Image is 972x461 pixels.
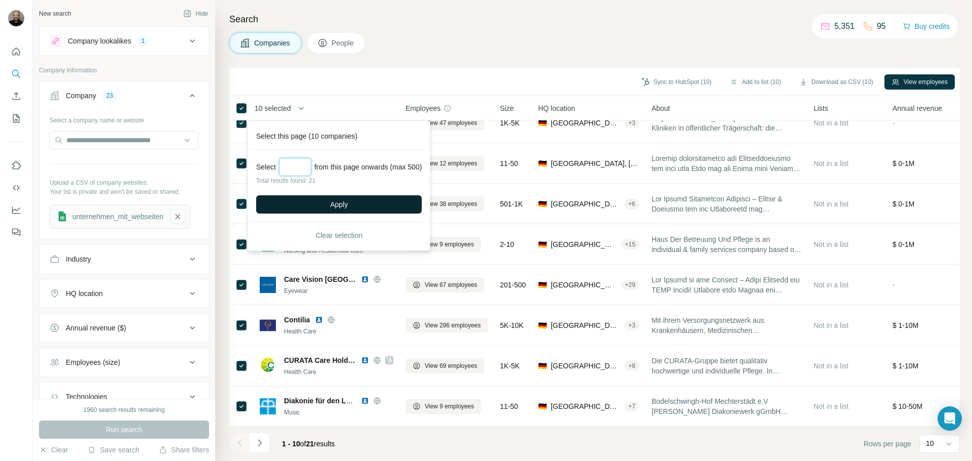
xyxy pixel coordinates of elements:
button: View 296 employees [406,318,488,333]
span: $ 0-1M [893,240,915,248]
div: + 3 [624,321,639,330]
span: Mit ihrem Versorgungsnetzwerk aus Krankenhäusern, Medizinischen Versorgungszentren, Präventions-,... [652,315,801,336]
button: Use Surfe on LinkedIn [8,156,24,175]
span: View 67 employees [425,280,477,289]
div: Select a company name or website [50,112,198,125]
span: 11-50 [500,401,518,411]
span: 🇩🇪 [538,199,547,209]
p: Your list is private and won't be saved or shared. [50,187,198,196]
button: Share filters [159,445,209,455]
button: Company23 [39,83,209,112]
span: Lists [814,103,828,113]
div: Industry [66,254,91,264]
span: 🇩🇪 [538,401,547,411]
div: HQ location [66,288,103,299]
span: $ 0-1M [893,200,915,208]
div: 23 [102,91,117,100]
span: About [652,103,670,113]
span: Bodelschwingh-Hof Mechterstädt e.V [PERSON_NAME] Diakoniewerk gGmbH Diakoniewerk Gotha gGmbH Diak... [652,396,801,416]
div: Annual revenue ($) [66,323,126,333]
button: Use Surfe API [8,179,24,197]
span: Annual revenue [893,103,942,113]
button: Save search [88,445,139,455]
div: 1960 search results remaining [84,405,165,414]
span: 🇩🇪 [538,239,547,249]
span: CURATA Care Holding [284,355,356,365]
img: Logo of Care Vision Germany [260,277,276,293]
button: Clear selection [256,226,422,244]
div: Technologies [66,392,107,402]
button: Apply [256,195,422,214]
p: 10 [926,438,934,448]
button: Add to list (10) [722,74,788,90]
button: View 69 employees [406,358,484,373]
span: Not in a list [814,281,848,289]
span: 🇩🇪 [538,280,547,290]
span: 10 selected [255,103,291,113]
img: gsheets icon [55,209,69,224]
span: 🇩🇪 [538,320,547,330]
button: Buy credits [903,19,950,33]
span: Lor Ipsumd Sitametcon Adipisci – Elitse & Doeiusmo tem inc Utlaboreetd mag Aliquaenimadmini, ven ... [652,194,801,214]
span: 501-1K [500,199,523,209]
span: results [282,440,335,448]
span: Not in a list [814,321,848,329]
span: Diakonie für den Landkreis [GEOGRAPHIC_DATA] [284,397,453,405]
div: 1 [137,36,149,46]
span: [GEOGRAPHIC_DATA], [GEOGRAPHIC_DATA] [551,158,639,169]
div: Health Care [284,367,393,376]
span: Contilia [284,315,310,325]
span: Loremip dolorsitametco adi Elitseddoeiusmo tem inci utla Etdo mag ali Enima mini Veniamqu no exe ... [652,153,801,174]
img: LinkedIn logo [361,356,369,364]
button: Technologies [39,385,209,409]
div: + 15 [621,240,639,249]
div: + 7 [624,402,639,411]
button: Industry [39,247,209,271]
span: View 9 employees [425,240,474,249]
span: 🇩🇪 [538,118,547,128]
p: Company information [39,66,209,75]
span: 1K-5K [500,361,520,371]
p: 95 [877,20,886,32]
span: [GEOGRAPHIC_DATA], Thueringen|[GEOGRAPHIC_DATA] [551,401,620,411]
div: Company [66,91,96,101]
span: Rows per page [864,439,911,449]
button: Search [8,65,24,83]
button: View 9 employees [406,237,481,252]
span: [GEOGRAPHIC_DATA], [GEOGRAPHIC_DATA] [551,361,620,371]
span: Not in a list [814,240,848,248]
button: Download as CSV (10) [792,74,880,90]
span: Haus Der Betreuung Und Pflege is an individual & family services company based out of [STREET_ADD... [652,234,801,255]
button: Company lookalikes1 [39,29,209,53]
button: Dashboard [8,201,24,219]
span: [GEOGRAPHIC_DATA], [GEOGRAPHIC_DATA] [551,320,620,330]
button: Hide [176,6,215,21]
button: Clear [39,445,68,455]
button: View 47 employees [406,115,484,131]
span: Companies [254,38,291,48]
span: 2-10 [500,239,514,249]
span: 11-50 [500,158,518,169]
span: HQ location [538,103,575,113]
div: Eyewear [284,286,393,296]
div: New search [39,9,71,18]
p: Upload a CSV of company websites. [50,178,198,187]
span: Employees [406,103,440,113]
span: View 12 employees [425,159,477,168]
img: LinkedIn logo [361,397,369,405]
span: Not in a list [814,362,848,370]
span: 1K-5K [500,118,520,128]
span: Die CURATA-Gruppe bietet qualitativ hochwertige und individuelle Pflege. In unserem deutschlandwe... [652,356,801,376]
span: Clear selection [315,230,362,240]
button: My lists [8,109,24,128]
span: $ 1-10M [893,362,918,370]
span: 🇩🇪 [538,361,547,371]
span: - [893,281,895,289]
div: + 6 [624,199,639,208]
span: $ 0-1M [893,159,915,167]
div: unternehmen_mit_webseiten [72,212,164,222]
button: Enrich CSV [8,87,24,105]
button: Quick start [8,43,24,61]
button: Employees (size) [39,350,209,374]
span: 201-500 [500,280,526,290]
